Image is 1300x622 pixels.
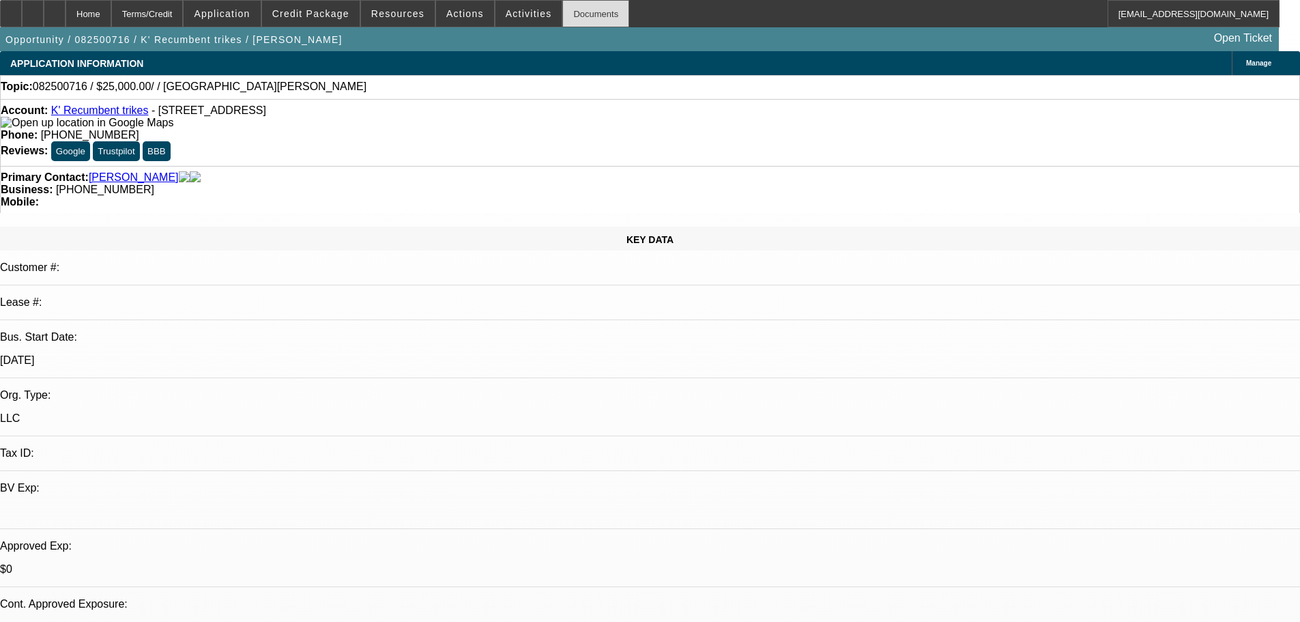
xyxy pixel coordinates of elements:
[93,141,139,161] button: Trustpilot
[1,184,53,195] strong: Business:
[5,34,343,45] span: Opportunity / 082500716 / K' Recumbent trikes / [PERSON_NAME]
[1,129,38,141] strong: Phone:
[506,8,552,19] span: Activities
[371,8,424,19] span: Resources
[10,58,143,69] span: APPLICATION INFORMATION
[184,1,260,27] button: Application
[436,1,494,27] button: Actions
[446,8,484,19] span: Actions
[194,8,250,19] span: Application
[33,81,366,93] span: 082500716 / $25,000.00/ / [GEOGRAPHIC_DATA][PERSON_NAME]
[495,1,562,27] button: Activities
[1,117,173,129] img: Open up location in Google Maps
[626,234,674,245] span: KEY DATA
[143,141,171,161] button: BBB
[56,184,154,195] span: [PHONE_NUMBER]
[272,8,349,19] span: Credit Package
[1,104,48,116] strong: Account:
[1209,27,1277,50] a: Open Ticket
[1,81,33,93] strong: Topic:
[1,196,39,208] strong: Mobile:
[1,171,89,184] strong: Primary Contact:
[361,1,435,27] button: Resources
[179,171,190,184] img: facebook-icon.png
[89,171,179,184] a: [PERSON_NAME]
[51,104,149,116] a: K' Recumbent trikes
[151,104,266,116] span: - [STREET_ADDRESS]
[1246,59,1271,67] span: Manage
[1,117,173,128] a: View Google Maps
[51,141,90,161] button: Google
[190,171,201,184] img: linkedin-icon.png
[262,1,360,27] button: Credit Package
[41,129,139,141] span: [PHONE_NUMBER]
[1,145,48,156] strong: Reviews:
